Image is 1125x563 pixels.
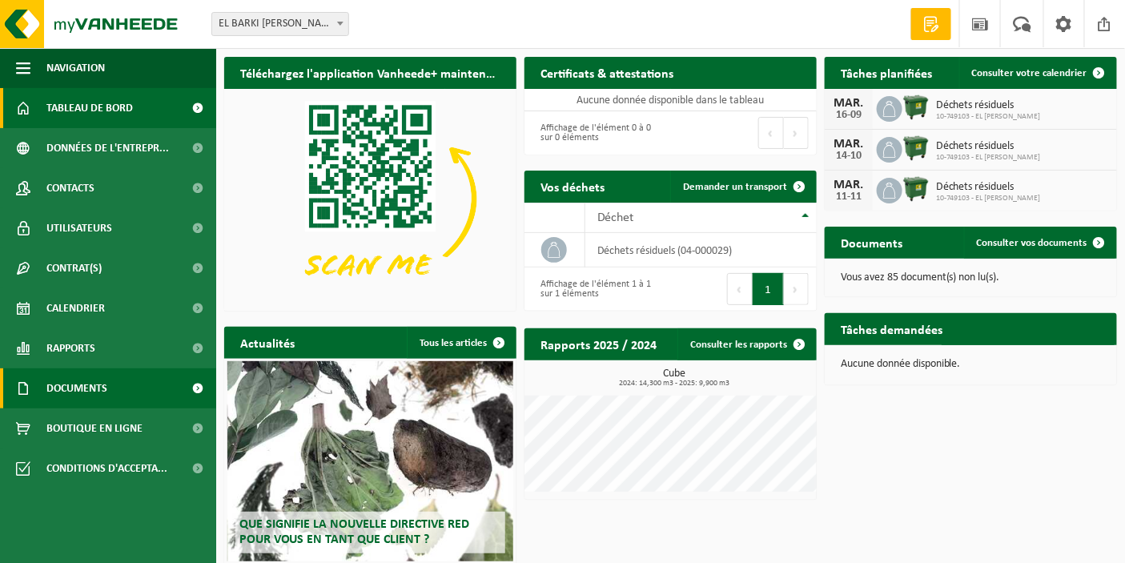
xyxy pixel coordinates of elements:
[902,135,930,162] img: WB-1100-HPE-GN-01
[833,110,865,121] div: 16-09
[936,99,1041,112] span: Déchets résiduels
[46,368,107,408] span: Documents
[46,408,143,448] span: Boutique en ligne
[524,89,817,111] td: Aucune donnée disponible dans le tableau
[597,211,634,224] span: Déchet
[46,48,105,88] span: Navigation
[841,272,1101,284] p: Vous avez 85 document(s) non lu(s).
[224,89,516,308] img: Download de VHEPlus App
[46,88,133,128] span: Tableau de bord
[936,112,1041,122] span: 10-749103 - EL [PERSON_NAME]
[212,13,348,35] span: EL BARKI OMAR - MONS
[46,448,167,489] span: Conditions d'accepta...
[239,518,470,546] span: Que signifie la nouvelle directive RED pour vous en tant que client ?
[677,328,815,360] a: Consulter les rapports
[46,248,102,288] span: Contrat(s)
[902,94,930,121] img: WB-1100-HPE-GN-01
[825,313,958,344] h2: Tâches demandées
[977,238,1087,248] span: Consulter vos documents
[683,182,787,192] span: Demander un transport
[46,168,94,208] span: Contacts
[758,117,784,149] button: Previous
[784,117,809,149] button: Next
[825,227,918,258] h2: Documents
[46,328,95,368] span: Rapports
[964,227,1115,259] a: Consulter vos documents
[224,57,516,88] h2: Téléchargez l'application Vanheede+ maintenant!
[46,288,105,328] span: Calendrier
[833,97,865,110] div: MAR.
[784,273,809,305] button: Next
[753,273,784,305] button: 1
[936,181,1041,194] span: Déchets résiduels
[902,175,930,203] img: WB-1100-HPE-GN-01
[936,140,1041,153] span: Déchets résiduels
[841,359,1101,370] p: Aucune donnée disponible.
[46,128,169,168] span: Données de l'entrepr...
[524,171,621,202] h2: Vos déchets
[833,151,865,162] div: 14-10
[727,273,753,305] button: Previous
[833,179,865,191] div: MAR.
[825,57,948,88] h2: Tâches planifiées
[227,361,514,561] a: Que signifie la nouvelle directive RED pour vous en tant que client ?
[211,12,349,36] span: EL BARKI OMAR - MONS
[833,138,865,151] div: MAR.
[833,191,865,203] div: 11-11
[407,327,515,359] a: Tous les articles
[670,171,815,203] a: Demander un transport
[532,271,663,307] div: Affichage de l'élément 1 à 1 sur 1 éléments
[936,153,1041,163] span: 10-749103 - EL [PERSON_NAME]
[46,208,112,248] span: Utilisateurs
[959,57,1115,89] a: Consulter votre calendrier
[532,380,817,388] span: 2024: 14,300 m3 - 2025: 9,900 m3
[972,68,1087,78] span: Consulter votre calendrier
[524,328,673,360] h2: Rapports 2025 / 2024
[224,327,311,358] h2: Actualités
[936,194,1041,203] span: 10-749103 - EL [PERSON_NAME]
[532,368,817,388] h3: Cube
[532,115,663,151] div: Affichage de l'élément 0 à 0 sur 0 éléments
[585,233,817,267] td: déchets résiduels (04-000029)
[524,57,689,88] h2: Certificats & attestations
